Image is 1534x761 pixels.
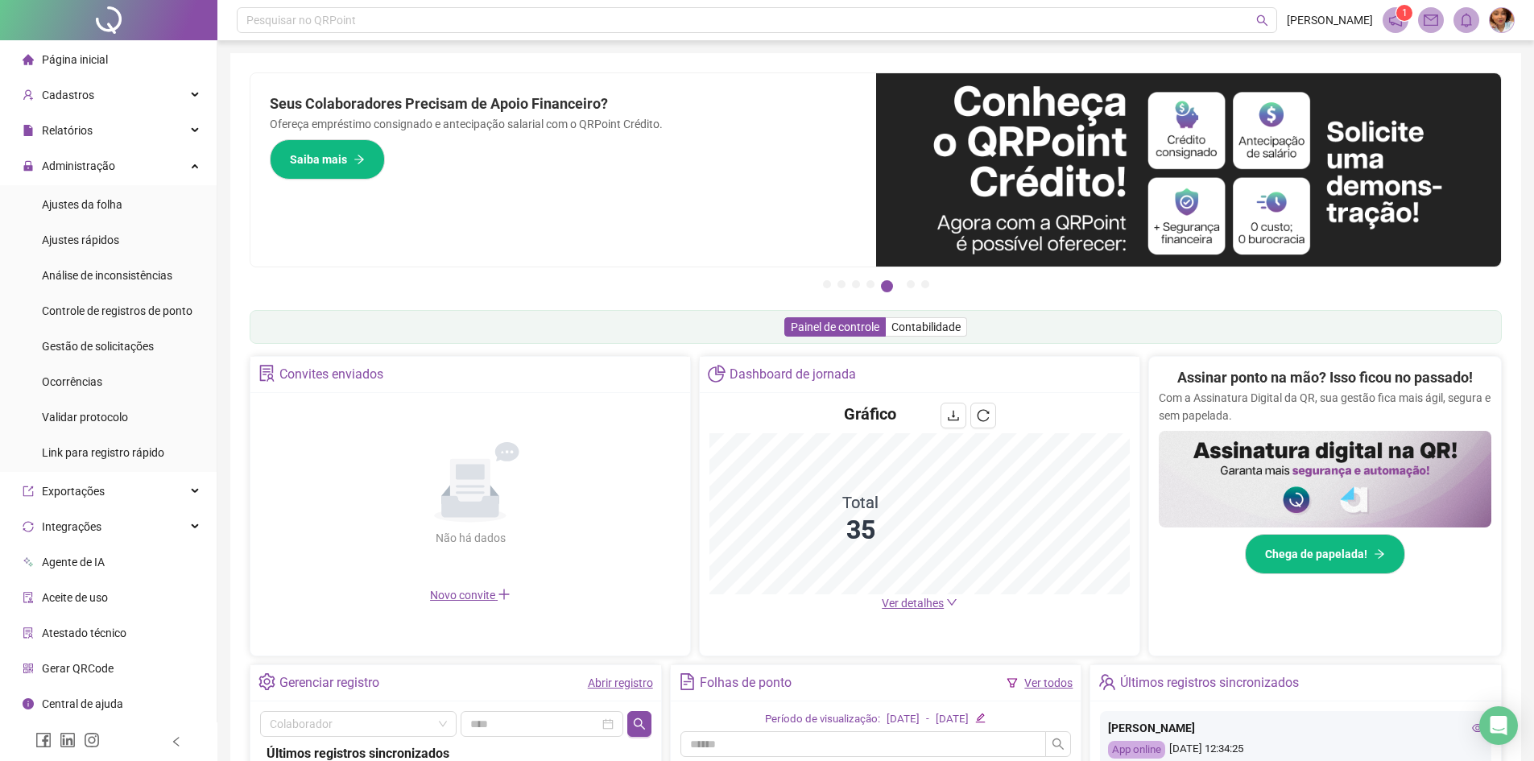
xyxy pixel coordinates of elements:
[1108,741,1165,759] div: App online
[791,321,879,333] span: Painel de controle
[1159,431,1491,527] img: banner%2F02c71560-61a6-44d4-94b9-c8ab97240462.png
[42,124,93,137] span: Relatórios
[42,198,122,211] span: Ajustes da folha
[1402,7,1408,19] span: 1
[42,269,172,282] span: Análise de inconsistências
[1177,366,1473,389] h2: Assinar ponto na mão? Isso ficou no passado!
[926,711,929,728] div: -
[42,662,114,675] span: Gerar QRCode
[975,713,986,723] span: edit
[42,159,115,172] span: Administração
[936,711,969,728] div: [DATE]
[1479,706,1518,745] div: Open Intercom Messenger
[23,160,34,172] span: lock
[23,89,34,101] span: user-add
[1459,13,1474,27] span: bell
[1490,8,1514,32] img: 81251
[1245,534,1405,574] button: Chega de papelada!
[279,669,379,697] div: Gerenciar registro
[633,718,646,730] span: search
[42,556,105,569] span: Agente de IA
[588,676,653,689] a: Abrir registro
[823,280,831,288] button: 1
[354,154,365,165] span: arrow-right
[1098,673,1115,690] span: team
[42,304,192,317] span: Controle de registros de ponto
[1256,14,1268,27] span: search
[270,93,857,115] h2: Seus Colaboradores Precisam de Apoio Financeiro?
[947,409,960,422] span: download
[23,698,34,709] span: info-circle
[866,280,875,288] button: 4
[852,280,860,288] button: 3
[42,520,101,533] span: Integrações
[23,521,34,532] span: sync
[84,732,100,748] span: instagram
[279,361,383,388] div: Convites enviados
[708,365,725,382] span: pie-chart
[42,375,102,388] span: Ocorrências
[1120,669,1299,697] div: Últimos registros sincronizados
[1108,741,1483,759] div: [DATE] 12:34:25
[42,234,119,246] span: Ajustes rápidos
[42,591,108,604] span: Aceite de uso
[921,280,929,288] button: 7
[1108,719,1483,737] div: [PERSON_NAME]
[1159,389,1491,424] p: Com a Assinatura Digital da QR, sua gestão fica mais ágil, segura e sem papelada.
[23,486,34,497] span: export
[1374,548,1385,560] span: arrow-right
[837,280,846,288] button: 2
[23,125,34,136] span: file
[42,411,128,424] span: Validar protocolo
[171,736,182,747] span: left
[23,54,34,65] span: home
[765,711,880,728] div: Período de visualização:
[396,529,544,547] div: Não há dados
[1424,13,1438,27] span: mail
[35,732,52,748] span: facebook
[907,280,915,288] button: 6
[1052,738,1065,751] span: search
[42,627,126,639] span: Atestado técnico
[1007,677,1018,689] span: filter
[1024,676,1073,689] a: Ver todos
[700,669,792,697] div: Folhas de ponto
[42,340,154,353] span: Gestão de solicitações
[876,73,1502,267] img: banner%2F11e687cd-1386-4cbd-b13b-7bd81425532d.png
[498,588,511,601] span: plus
[946,597,957,608] span: down
[1265,545,1367,563] span: Chega de papelada!
[1287,11,1373,29] span: [PERSON_NAME]
[844,403,896,425] h4: Gráfico
[258,365,275,382] span: solution
[258,673,275,690] span: setting
[42,485,105,498] span: Exportações
[42,697,123,710] span: Central de ajuda
[290,151,347,168] span: Saiba mais
[42,89,94,101] span: Cadastros
[23,627,34,639] span: solution
[730,361,856,388] div: Dashboard de jornada
[23,663,34,674] span: qrcode
[1472,722,1483,734] span: eye
[679,673,696,690] span: file-text
[977,409,990,422] span: reload
[60,732,76,748] span: linkedin
[1388,13,1403,27] span: notification
[270,115,857,133] p: Ofereça empréstimo consignado e antecipação salarial com o QRPoint Crédito.
[881,280,893,292] button: 5
[882,597,944,610] span: Ver detalhes
[42,446,164,459] span: Link para registro rápido
[430,589,511,602] span: Novo convite
[887,711,920,728] div: [DATE]
[270,139,385,180] button: Saiba mais
[1396,5,1412,21] sup: 1
[891,321,961,333] span: Contabilidade
[42,53,108,66] span: Página inicial
[882,597,957,610] a: Ver detalhes down
[23,592,34,603] span: audit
